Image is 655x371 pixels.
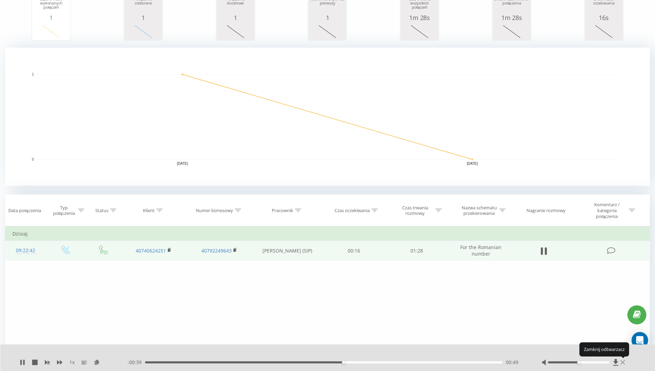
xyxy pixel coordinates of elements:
[632,332,648,349] div: Open Intercom Messenger
[506,359,518,366] span: 00:49
[310,14,345,21] div: 1
[136,247,166,254] a: 40740624251
[448,241,513,261] td: For the Romanian number
[385,241,448,261] td: 01:28
[218,21,253,42] svg: A chart.
[69,359,75,366] span: 1 x
[494,14,529,21] div: 1m 28s
[322,241,385,261] td: 00:16
[95,208,108,213] div: Status
[587,14,621,21] div: 16s
[467,162,478,165] text: [DATE]
[335,208,370,213] div: Czas oczekiwania
[8,208,41,213] div: Data połączenia
[577,361,580,364] div: Accessibility label
[5,48,650,186] svg: A chart.
[32,73,34,76] text: 1
[218,14,253,21] div: 1
[126,14,161,21] div: 1
[461,205,498,217] div: Nazwa schematu przekierowania
[52,205,76,217] div: Typ połączenia
[579,342,629,356] div: Zamknij odtwarzacz
[32,158,34,161] text: 0
[494,21,529,42] svg: A chart.
[143,208,155,213] div: Klient
[587,202,627,219] div: Komentarz / kategoria połączenia
[310,21,345,42] svg: A chart.
[342,361,345,364] div: Accessibility label
[12,244,39,257] div: 09:22:42
[397,205,434,217] div: Czas trwania rozmowy
[201,247,232,254] a: 40792249643
[402,14,437,21] div: 1m 28s
[127,359,145,366] span: - 00:39
[402,21,437,42] svg: A chart.
[527,208,566,213] div: Nagranie rozmowy
[126,21,161,42] svg: A chart.
[587,21,621,42] svg: A chart.
[177,162,188,165] text: [DATE]
[34,14,68,21] div: 1
[196,208,233,213] div: Numer biznesowy
[34,21,68,42] svg: A chart.
[6,227,650,241] td: Dzisiaj
[272,208,293,213] div: Pracownik
[252,241,322,261] td: [PERSON_NAME] (SIP)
